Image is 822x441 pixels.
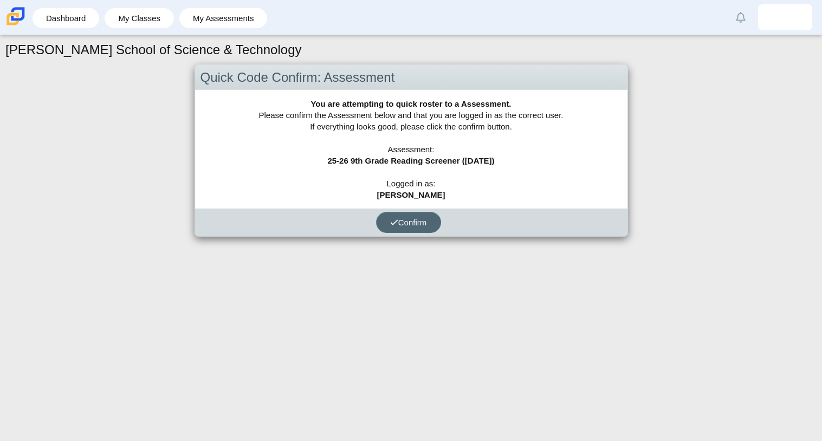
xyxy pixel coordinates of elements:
img: matthew.ferrervega.SuSNv1 [776,9,794,26]
a: matthew.ferrervega.SuSNv1 [758,4,812,30]
h1: [PERSON_NAME] School of Science & Technology [5,41,302,59]
a: My Classes [110,8,169,28]
a: My Assessments [185,8,262,28]
button: Confirm [376,212,441,233]
a: Carmen School of Science & Technology [4,20,27,29]
b: [PERSON_NAME] [377,190,445,199]
a: Dashboard [38,8,94,28]
img: Carmen School of Science & Technology [4,5,27,28]
div: Quick Code Confirm: Assessment [195,65,627,90]
b: 25-26 9th Grade Reading Screener ([DATE]) [327,156,494,165]
div: Please confirm the Assessment below and that you are logged in as the correct user. If everything... [195,90,627,209]
a: Alerts [729,5,753,29]
span: Confirm [390,218,427,227]
b: You are attempting to quick roster to a Assessment. [310,99,511,108]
